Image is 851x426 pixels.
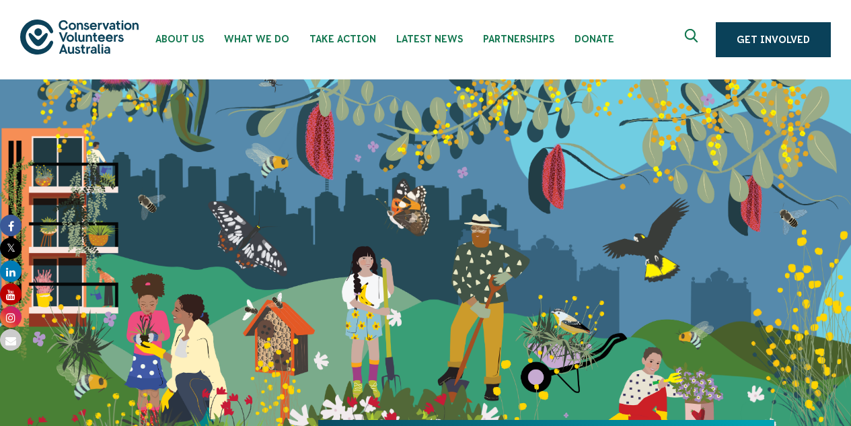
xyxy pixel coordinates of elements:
[396,34,463,44] span: Latest News
[685,29,702,50] span: Expand search box
[677,24,709,56] button: Expand search box Close search box
[575,34,614,44] span: Donate
[309,34,376,44] span: Take Action
[155,34,204,44] span: About Us
[224,34,289,44] span: What We Do
[483,34,554,44] span: Partnerships
[716,22,831,57] a: Get Involved
[20,20,139,54] img: logo.svg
